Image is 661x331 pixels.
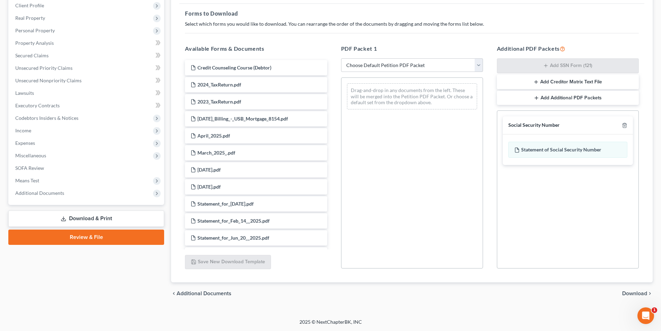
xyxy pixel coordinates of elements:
[497,91,639,105] button: Add Additional PDF Packets
[197,167,221,173] span: [DATE].pdf
[10,99,164,112] a: Executory Contracts
[197,218,270,224] span: Statement_for_Feb_14__2025.pdf
[15,115,78,121] span: Codebtors Insiders & Notices
[197,150,235,156] span: March_2025_.pdf
[171,291,177,296] i: chevron_left
[508,122,560,129] div: Social Security Number
[15,90,34,96] span: Lawsuits
[185,255,271,270] button: Save New Download Template
[133,318,528,331] div: 2025 © NextChapterBK, INC
[15,177,39,183] span: Means Test
[197,201,254,207] span: Statement_for_[DATE].pdf
[197,99,241,105] span: 2023_TaxReturn.pdf
[8,230,164,245] a: Review & File
[497,44,639,53] h5: Additional PDF Packets
[10,87,164,99] a: Lawsuits
[15,152,46,158] span: Miscellaneous
[15,65,73,71] span: Unsecured Priority Claims
[647,291,653,296] i: chevron_right
[185,9,639,18] h5: Forms to Download
[15,190,64,196] span: Additional Documents
[652,307,657,313] span: 1
[185,44,327,53] h5: Available Forms & Documents
[10,62,164,74] a: Unsecured Priority Claims
[197,184,221,190] span: [DATE].pdf
[197,65,271,71] span: Credit Counseling Course (Debtor)
[177,291,231,296] span: Additional Documents
[497,58,639,74] button: Add SSN Form (121)
[622,291,653,296] button: Download chevron_right
[15,102,60,108] span: Executory Contracts
[15,165,44,171] span: SOFA Review
[347,83,477,109] div: Drag-and-drop in any documents from the left. These will be merged into the Petition PDF Packet. ...
[8,210,164,227] a: Download & Print
[171,291,231,296] a: chevron_left Additional Documents
[197,82,241,88] span: 2024_TaxReturn.pdf
[197,133,230,139] span: April_2025.pdf
[15,52,49,58] span: Secured Claims
[341,44,483,53] h5: PDF Packet 1
[15,77,82,83] span: Unsecured Nonpriority Claims
[15,127,31,133] span: Income
[185,20,639,27] p: Select which forms you would like to download. You can rearrange the order of the documents by dr...
[10,49,164,62] a: Secured Claims
[15,15,45,21] span: Real Property
[637,307,654,324] iframe: Intercom live chat
[197,235,269,241] span: Statement_for_Jun_20__2025.pdf
[508,142,627,158] div: Statement of Social Security Number
[15,40,54,46] span: Property Analysis
[497,75,639,89] button: Add Creditor Matrix Text File
[15,2,44,8] span: Client Profile
[10,74,164,87] a: Unsecured Nonpriority Claims
[15,27,55,33] span: Personal Property
[15,140,35,146] span: Expenses
[197,116,288,122] span: [DATE]_Billing_-_USB_Mortgage_8154.pdf
[10,37,164,49] a: Property Analysis
[622,291,647,296] span: Download
[10,162,164,174] a: SOFA Review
